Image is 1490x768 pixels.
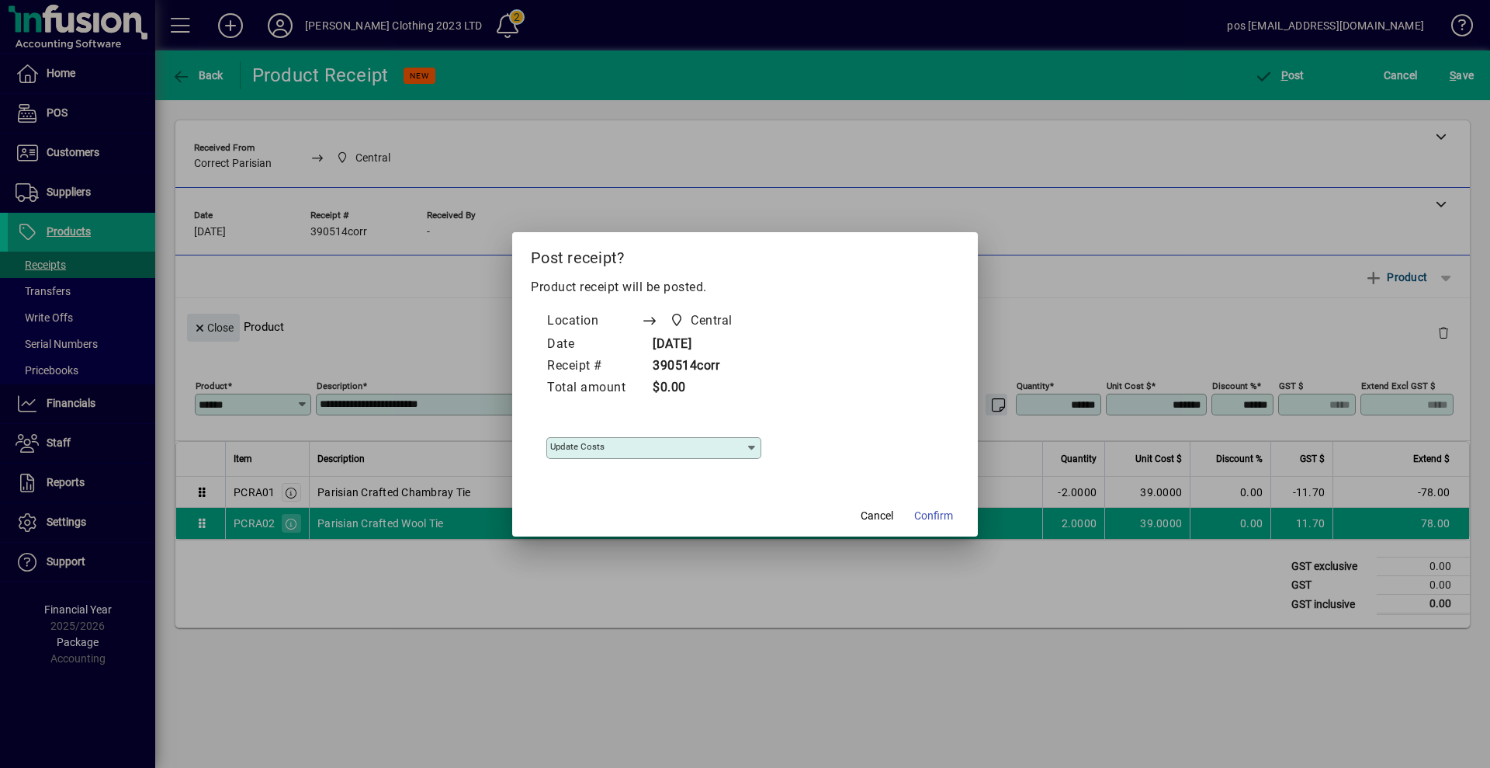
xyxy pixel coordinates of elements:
[550,441,605,452] mat-label: Update costs
[691,311,733,330] span: Central
[531,278,959,297] p: Product receipt will be posted.
[861,508,893,524] span: Cancel
[546,356,641,377] td: Receipt #
[641,377,762,399] td: $0.00
[641,356,762,377] td: 390514corr
[546,334,641,356] td: Date
[665,310,739,332] span: Central
[914,508,953,524] span: Confirm
[641,334,762,356] td: [DATE]
[546,309,641,334] td: Location
[908,502,959,530] button: Confirm
[512,232,978,277] h2: Post receipt?
[852,502,902,530] button: Cancel
[546,377,641,399] td: Total amount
